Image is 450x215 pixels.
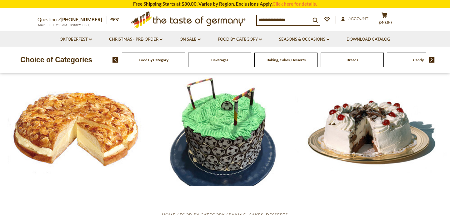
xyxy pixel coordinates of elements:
[60,36,92,43] a: Oktoberfest
[375,12,394,28] button: $40.80
[211,58,228,62] a: Beverages
[218,36,262,43] a: Food By Category
[139,58,168,62] a: Food By Category
[109,36,162,43] a: Christmas - PRE-ORDER
[112,57,118,63] img: previous arrow
[37,23,91,27] span: MON - FRI, 9:00AM - 5:00PM (EST)
[413,58,424,62] a: Candy
[267,58,306,62] a: Baking, Cakes, Desserts
[348,16,368,21] span: Account
[429,57,435,63] img: next arrow
[378,20,392,25] span: $40.80
[347,58,358,62] a: Breads
[279,36,329,43] a: Seasons & Occasions
[37,16,107,24] p: Questions?
[180,36,201,43] a: On Sale
[272,1,317,7] a: Click here for details.
[347,36,390,43] a: Download Catalog
[61,17,102,22] a: [PHONE_NUMBER]
[341,15,368,22] a: Account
